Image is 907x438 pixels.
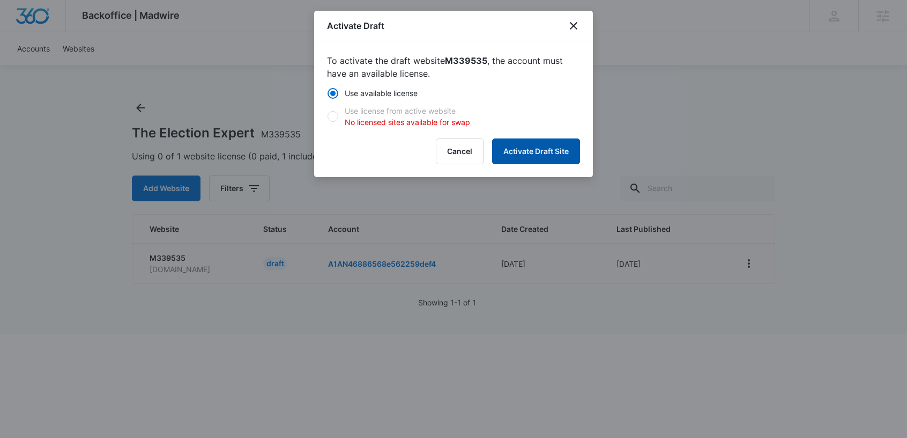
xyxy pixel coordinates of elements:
h1: Activate Draft [327,19,384,32]
p: To activate the draft website , the account must have an available license. [327,54,580,80]
button: Activate Draft Site [492,138,580,164]
div: Use license from active website [345,105,470,128]
strong: M339535 [445,55,487,66]
button: Cancel [436,138,484,164]
span: No licensed sites available for swap [345,118,470,127]
div: Use available license [345,87,418,99]
button: close [567,19,580,32]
